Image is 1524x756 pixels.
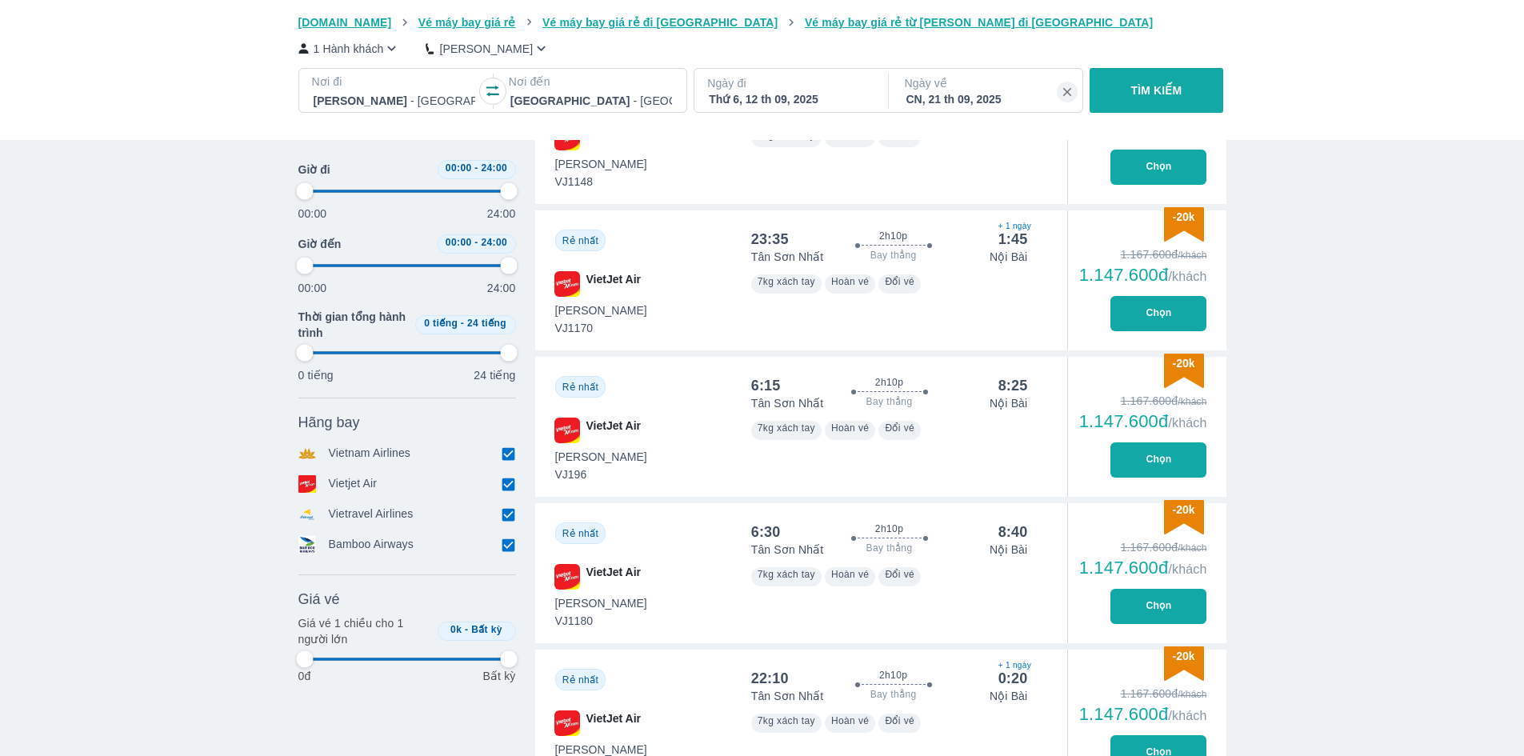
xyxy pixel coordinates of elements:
span: VietJet Air [586,710,641,736]
p: Tân Sơn Nhất [751,249,824,265]
p: Vietjet Air [329,475,378,493]
p: Tân Sơn Nhất [751,395,824,411]
p: 00:00 [298,206,327,222]
p: Tân Sơn Nhất [751,688,824,704]
img: VJ [554,710,580,736]
div: 1.147.600đ [1079,266,1207,285]
button: Chọn [1110,150,1206,185]
span: Đổi vé [885,276,914,287]
p: Nơi đến [509,74,674,90]
span: Rẻ nhất [562,674,598,686]
div: 1.147.600đ [1079,705,1207,724]
span: Hoàn vé [831,715,870,726]
span: Đổi vé [885,569,914,580]
p: Bất kỳ [482,668,515,684]
span: Giờ đi [298,162,330,178]
div: 8:25 [998,376,1028,395]
span: VJ1148 [555,174,647,190]
span: - [465,624,468,635]
span: Rẻ nhất [562,528,598,539]
p: 24 tiếng [474,367,515,383]
div: 23:35 [751,230,789,249]
p: Ngày về [905,75,1070,91]
span: [PERSON_NAME] [555,302,647,318]
p: Nội Bài [990,688,1027,704]
span: Vé máy bay giá rẻ đi [GEOGRAPHIC_DATA] [542,16,778,29]
img: discount [1164,500,1204,534]
span: [PERSON_NAME] [555,156,647,172]
span: 7kg xách tay [758,422,815,434]
p: 24:00 [487,280,516,296]
img: discount [1164,354,1204,388]
div: 1.167.600đ [1079,686,1207,702]
span: /khách [1168,416,1206,430]
span: 7kg xách tay [758,569,815,580]
button: Chọn [1110,296,1206,331]
span: 00:00 [446,162,472,174]
img: VJ [554,418,580,443]
span: VietJet Air [586,418,641,443]
div: 1.167.600đ [1079,246,1207,262]
span: -20k [1172,650,1194,662]
div: 22:10 [751,669,789,688]
span: Giá vé [298,590,340,609]
span: -20k [1172,210,1194,223]
span: - [474,237,478,248]
span: + 1 ngày [998,220,1028,233]
p: Vietnam Airlines [329,445,411,462]
span: -20k [1172,357,1194,370]
div: 1.167.600đ [1079,393,1207,409]
span: /khách [1168,270,1206,283]
span: 0k [450,624,462,635]
span: Hoàn vé [831,569,870,580]
span: [PERSON_NAME] [555,449,647,465]
p: Giá vé 1 chiều cho 1 người lớn [298,615,431,647]
p: Nội Bài [990,395,1027,411]
span: 24 tiếng [467,318,506,329]
span: 00:00 [446,237,472,248]
span: Đổi vé [885,715,914,726]
p: [PERSON_NAME] [439,41,533,57]
p: 0đ [298,668,311,684]
span: 2h10p [879,230,907,242]
p: Vietravel Airlines [329,506,414,523]
p: 0 tiếng [298,367,334,383]
p: Nội Bài [990,542,1027,558]
button: [PERSON_NAME] [426,40,550,57]
span: 24:00 [481,162,507,174]
span: Vé máy bay giá rẻ từ [PERSON_NAME] đi [GEOGRAPHIC_DATA] [805,16,1154,29]
span: Đổi vé [885,422,914,434]
div: 1:45 [998,230,1028,249]
p: TÌM KIẾM [1131,82,1182,98]
span: 7kg xách tay [758,715,815,726]
div: 1.167.600đ [1079,539,1207,555]
span: 7kg xách tay [758,276,815,287]
span: VietJet Air [586,271,641,297]
span: - [461,318,464,329]
div: CN, 21 th 09, 2025 [906,91,1068,107]
img: VJ [554,564,580,590]
img: VJ [554,271,580,297]
span: Rẻ nhất [562,382,598,393]
span: Thời gian tổng hành trình [298,309,409,341]
span: Hoàn vé [831,276,870,287]
p: Nơi đi [312,74,477,90]
span: Rẻ nhất [562,235,598,246]
span: -20k [1172,503,1194,516]
button: Chọn [1110,589,1206,624]
div: 6:15 [751,376,781,395]
div: 6:30 [751,522,781,542]
span: 24:00 [481,237,507,248]
span: 0 tiếng [424,318,458,329]
div: 8:40 [998,522,1028,542]
nav: breadcrumb [298,14,1226,30]
span: 2h10p [875,522,903,535]
p: Ngày đi [707,75,872,91]
span: [DOMAIN_NAME] [298,16,392,29]
span: VJ1180 [555,613,647,629]
span: Vé máy bay giá rẻ [418,16,516,29]
p: Bamboo Airways [329,536,414,554]
div: 1.147.600đ [1079,412,1207,431]
span: VietJet Air [586,564,641,590]
span: VJ1170 [555,320,647,336]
